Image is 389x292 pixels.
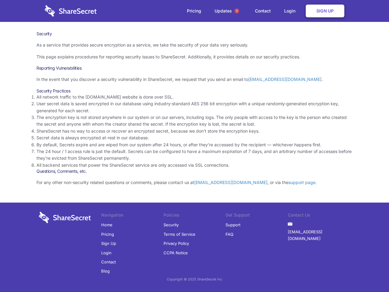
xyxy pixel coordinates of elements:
[36,42,353,48] p: As a service that provides secure encryption as a service, we take the security of your data very...
[36,162,353,169] li: All backend services that power the ShareSecret service are only accessed via SSL connections.
[278,2,305,20] a: Login
[36,100,353,114] li: User secret data is saved encrypted in our database using industry-standard AES 256 bit encryptio...
[248,77,322,82] a: [EMAIL_ADDRESS][DOMAIN_NAME]
[164,230,195,239] a: Terms of Service
[164,212,226,220] li: Policies
[36,31,353,36] h1: Security
[306,5,344,17] a: Sign Up
[36,65,353,71] h3: Reporting Vulnerabilities
[36,94,353,100] li: All network traffic to the [DOMAIN_NAME] website is done over SSL.
[101,266,110,276] a: Blog
[164,220,179,229] a: Security
[234,9,239,13] span: 1
[36,88,353,94] h3: Security Practices
[36,179,353,186] p: For any other non-security related questions or comments, please contact us at , or via the .
[164,248,188,257] a: CCPA Notice
[101,220,112,229] a: Home
[101,230,114,239] a: Pricing
[36,134,353,141] li: Secret data is always encrypted at-rest in our database.
[101,239,116,248] a: Sign Up
[249,2,277,20] a: Contact
[194,180,267,185] a: [EMAIL_ADDRESS][DOMAIN_NAME]
[36,114,353,128] li: The encryption key is not stored anywhere in our system or on our servers, including logs. The on...
[288,180,315,185] a: support page
[225,230,233,239] a: FAQ
[164,239,189,248] a: Privacy Policy
[36,148,353,162] li: The 24 hour / 1 access rule is just the default. Secrets can be configured to have a maximum expi...
[225,212,288,220] li: Get Support
[45,5,97,17] img: logo-wordmark-white-trans-d4663122ce5f474addd5e946df7df03e33cb6a1c49d2221995e7729f52c070b2.svg
[36,76,353,83] p: In the event that you discover a security vulnerability in ShareSecret, we request that you send ...
[101,248,112,257] a: Login
[288,212,350,220] li: Contact Us
[36,169,353,174] h3: Questions, Comments, etc.
[225,220,240,229] a: Support
[101,212,164,220] li: Navigation
[101,257,116,266] a: Contact
[288,227,350,243] a: [EMAIL_ADDRESS][DOMAIN_NAME]
[181,2,207,20] a: Pricing
[36,141,353,148] li: By default, Secrets expire and are wiped from our system after 24 hours, or after they’re accesse...
[39,212,91,223] img: logo-wordmark-white-trans-d4663122ce5f474addd5e946df7df03e33cb6a1c49d2221995e7729f52c070b2.svg
[36,54,353,60] p: This page explains procedures for reporting security issues to ShareSecret. Additionally, it prov...
[36,128,353,134] li: ShareSecret has no way to access or recover an encrypted secret, because we don’t store the encry...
